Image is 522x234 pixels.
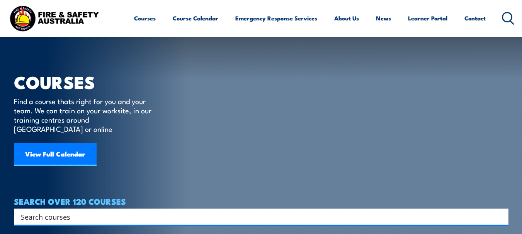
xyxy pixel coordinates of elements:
[14,74,163,89] h1: COURSES
[334,9,359,27] a: About Us
[14,96,155,133] p: Find a course thats right for you and your team. We can train on your worksite, in our training c...
[173,9,218,27] a: Course Calendar
[22,211,493,222] form: Search form
[14,197,508,205] h4: SEARCH OVER 120 COURSES
[495,211,506,222] button: Search magnifier button
[408,9,447,27] a: Learner Portal
[14,143,97,166] a: View Full Calendar
[21,211,491,222] input: Search input
[134,9,156,27] a: Courses
[376,9,391,27] a: News
[464,9,486,27] a: Contact
[235,9,317,27] a: Emergency Response Services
